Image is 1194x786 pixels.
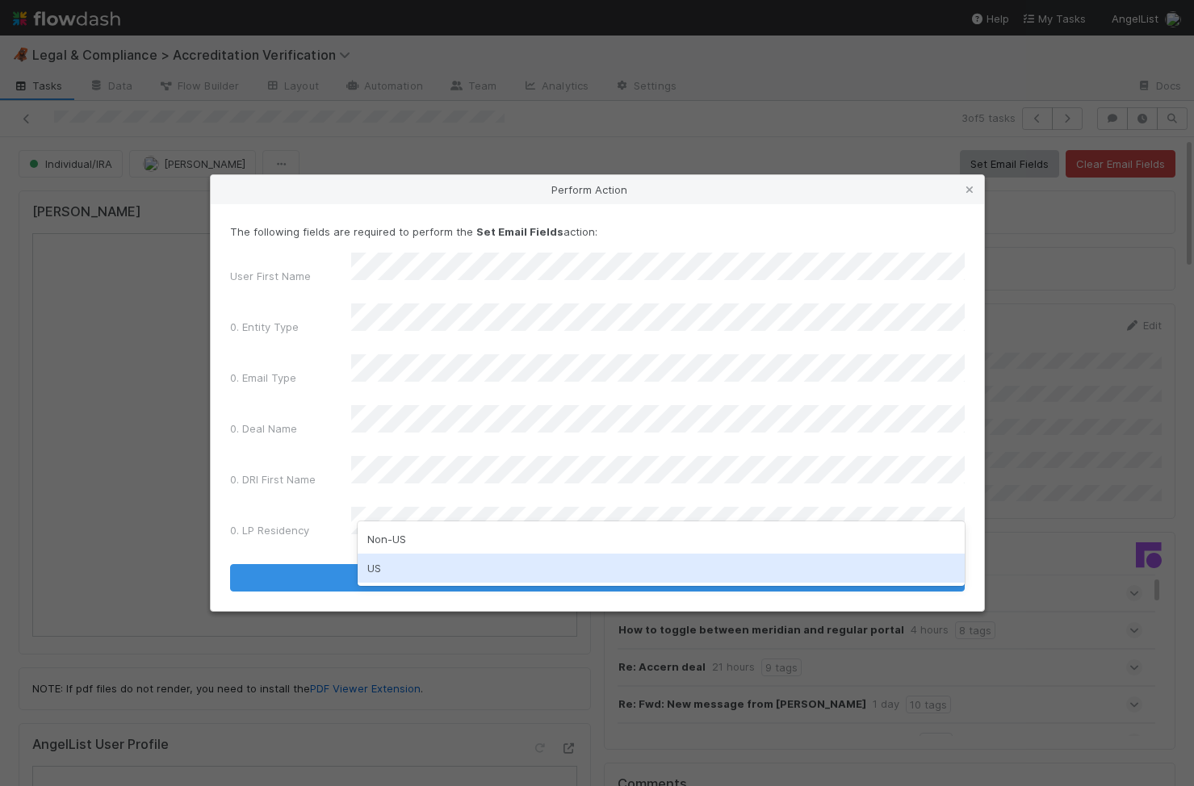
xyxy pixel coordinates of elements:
[230,268,311,284] label: User First Name
[230,471,316,487] label: 0. DRI First Name
[230,319,299,335] label: 0. Entity Type
[230,370,296,386] label: 0. Email Type
[358,554,965,583] div: US
[230,224,965,240] p: The following fields are required to perform the action:
[230,420,297,437] label: 0. Deal Name
[211,175,984,204] div: Perform Action
[476,225,563,238] strong: Set Email Fields
[358,525,965,554] div: Non-US
[230,522,309,538] label: 0. LP Residency
[230,564,965,592] button: Set Email Fields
